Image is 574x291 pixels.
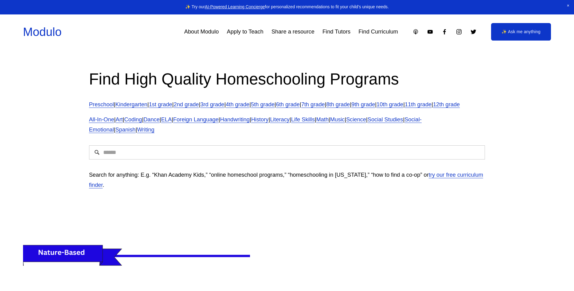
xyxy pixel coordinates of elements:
[251,101,275,108] a: 5th grade
[143,116,160,123] a: Dance
[276,101,300,108] a: 6th grade
[89,116,114,123] a: All-In-One
[173,116,219,123] a: Foreign Language
[322,26,350,37] a: Find Tutors
[89,101,114,108] a: Preschool
[351,101,375,108] a: 9th grade
[137,126,154,133] a: Writing
[227,26,263,37] a: Apply to Teach
[358,26,398,37] a: Find Curriculum
[89,171,483,188] a: try our free curriculum finder
[271,26,314,37] a: Share a resource
[89,69,485,90] h2: Find High Quality Homeschooling Programs
[326,101,350,108] a: 8th grade
[456,29,462,35] a: Instagram
[115,126,136,133] a: Spanish
[368,116,403,123] a: Social Studies
[291,116,315,123] a: Life Skills
[115,101,147,108] a: Kindergarten
[316,116,329,123] a: Math
[251,116,269,123] a: History
[226,101,249,108] a: 4th grade
[116,116,123,123] a: Art
[220,116,250,123] a: Handwriting
[427,29,433,35] a: YouTube
[412,29,419,35] a: Apple Podcasts
[89,115,485,135] p: | | | | | | | | | | | | | | | |
[330,116,345,123] a: Music
[149,101,172,108] a: 1st grade
[200,101,224,108] a: 3rd grade
[89,116,422,133] a: Social-Emotional
[205,5,265,9] a: AI-Powered Learning Concierge
[184,26,219,37] a: About Modulo
[174,101,199,108] a: 2nd grade
[89,145,485,159] input: Search
[301,101,325,108] a: 7th grade
[161,116,172,123] a: ELA
[23,25,62,38] a: Modulo
[124,116,142,123] a: Coding
[491,23,551,41] a: ✨ Ask me anything
[346,116,366,123] a: Science
[441,29,448,35] a: Facebook
[433,101,460,108] a: 12th grade
[270,116,290,123] a: Literacy
[89,170,485,190] p: Search for anything: E.g. “Khan Academy Kids,” “online homeschool programs,” “homeschooling in [U...
[405,101,431,108] a: 11th grade
[377,101,403,108] a: 10th grade
[89,100,485,110] p: | | | | | | | | | | | | |
[470,29,477,35] a: Twitter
